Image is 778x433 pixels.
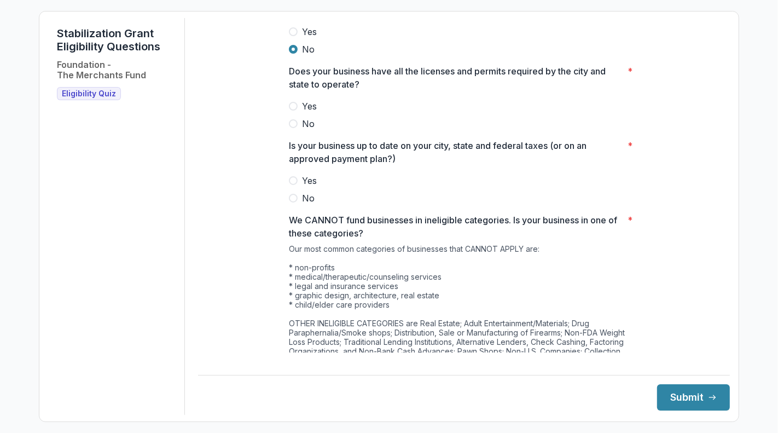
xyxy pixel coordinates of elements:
span: Yes [302,25,317,38]
span: Yes [302,174,317,187]
span: No [302,117,315,130]
p: Does your business have all the licenses and permits required by the city and state to operate? [289,65,623,91]
span: Eligibility Quiz [62,89,116,99]
span: No [302,192,315,205]
p: We CANNOT fund businesses in ineligible categories. Is your business in one of these categories? [289,213,623,240]
h2: Foundation - The Merchants Fund [57,60,146,80]
p: Is your business up to date on your city, state and federal taxes (or on an approved payment plan?) [289,139,623,165]
h1: Stabilization Grant Eligibility Questions [57,27,176,53]
span: No [302,43,315,56]
div: Our most common categories of businesses that CANNOT APPLY are: * non-profits * medical/therapeut... [289,244,639,379]
button: Submit [657,384,730,411]
span: Yes [302,100,317,113]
